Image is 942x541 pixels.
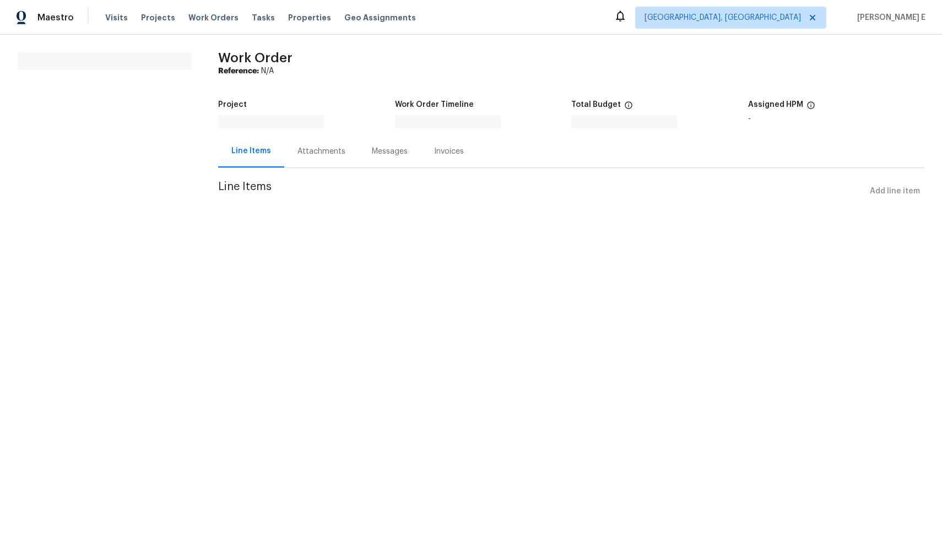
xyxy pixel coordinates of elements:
[252,14,275,21] span: Tasks
[395,101,474,109] h5: Work Order Timeline
[218,181,865,202] span: Line Items
[37,12,74,23] span: Maestro
[372,146,408,157] div: Messages
[288,12,331,23] span: Properties
[853,12,925,23] span: [PERSON_NAME] E
[218,101,247,109] h5: Project
[141,12,175,23] span: Projects
[806,101,815,115] span: The hpm assigned to this work order.
[231,145,271,156] div: Line Items
[434,146,464,157] div: Invoices
[748,115,925,123] div: -
[748,101,803,109] h5: Assigned HPM
[297,146,345,157] div: Attachments
[218,51,293,64] span: Work Order
[188,12,239,23] span: Work Orders
[645,12,801,23] span: [GEOGRAPHIC_DATA], [GEOGRAPHIC_DATA]
[344,12,416,23] span: Geo Assignments
[218,67,259,75] b: Reference:
[571,101,621,109] h5: Total Budget
[218,66,924,77] div: N/A
[624,101,633,115] span: The total cost of line items that have been proposed by Opendoor. This sum includes line items th...
[105,12,128,23] span: Visits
